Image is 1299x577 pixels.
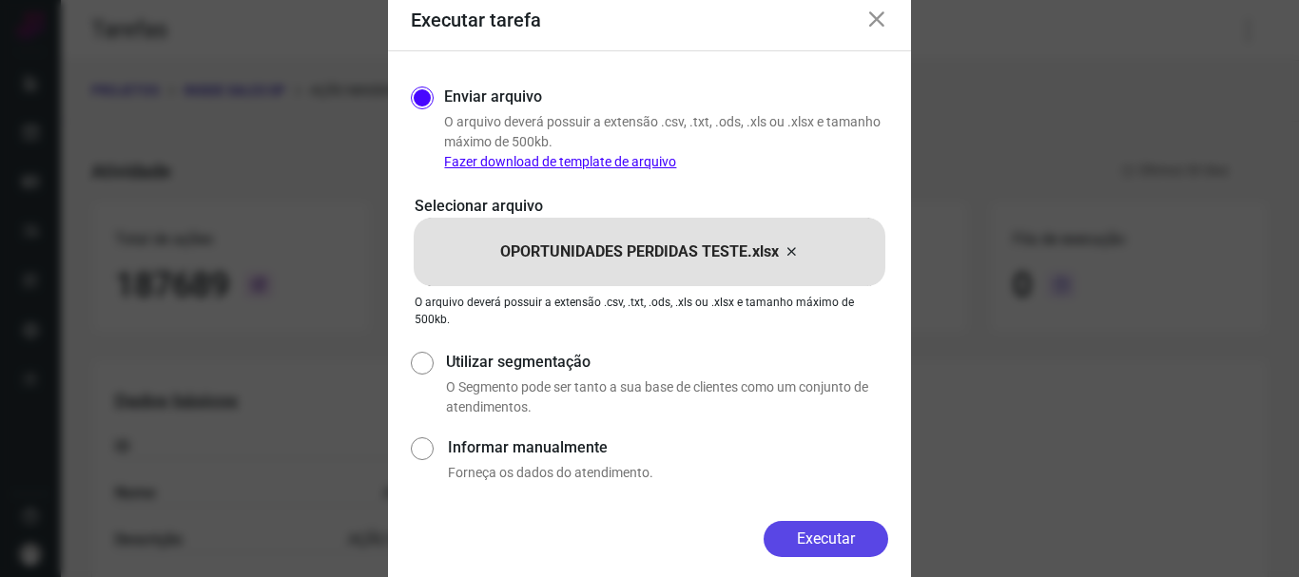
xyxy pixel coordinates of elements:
p: OPORTUNIDADES PERDIDAS TESTE.xlsx [500,240,779,263]
p: Selecionar arquivo [415,195,884,218]
p: O Segmento pode ser tanto a sua base de clientes como um conjunto de atendimentos. [446,377,888,417]
label: Utilizar segmentação [446,351,888,374]
h3: Executar tarefa [411,9,541,31]
label: Enviar arquivo [444,86,542,108]
a: Fazer download de template de arquivo [444,154,676,169]
button: Executar [764,521,888,557]
p: O arquivo deverá possuir a extensão .csv, .txt, .ods, .xls ou .xlsx e tamanho máximo de 500kb. [444,112,888,172]
p: O arquivo deverá possuir a extensão .csv, .txt, .ods, .xls ou .xlsx e tamanho máximo de 500kb. [415,294,884,328]
p: Forneça os dados do atendimento. [448,463,888,483]
label: Informar manualmente [448,436,888,459]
